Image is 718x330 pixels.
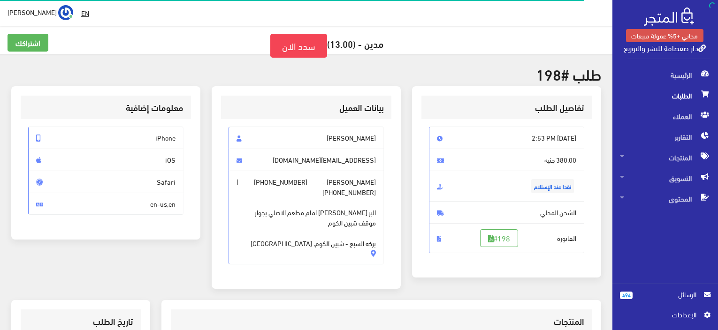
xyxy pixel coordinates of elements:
span: Safari [28,171,183,193]
span: اﻹعدادات [627,309,696,320]
h3: معلومات إضافية [28,103,183,112]
a: EN [77,5,93,22]
span: نقدا عند الإستلام [531,179,574,193]
span: [EMAIL_ADDRESS][DOMAIN_NAME] [229,149,384,171]
h3: تاريخ الطلب [28,317,133,326]
span: الطلبات [620,85,710,106]
span: التسويق [620,168,710,188]
span: [PHONE_NUMBER] [322,187,376,197]
a: اشتراكك [8,34,48,52]
h3: تفاصيل الطلب [429,103,584,112]
span: 494 [620,292,633,299]
span: en-us,en [28,193,183,215]
a: دار صفصافة للنشر والتوزيع [624,41,706,54]
a: #198 [480,229,518,247]
u: EN [81,7,89,19]
span: iPhone [28,127,183,149]
a: 494 الرسائل [620,289,710,309]
a: سدد الان [270,34,327,58]
img: ... [58,5,73,20]
span: الفاتورة [429,223,584,253]
span: 380.00 جنيه [429,149,584,171]
span: [PERSON_NAME] [8,6,57,18]
a: المحتوى [612,188,718,209]
span: المحتوى [620,188,710,209]
img: . [644,7,694,26]
span: الشحن المحلي [429,201,584,224]
h5: مدين - (13.00) [8,34,605,58]
span: [DATE] 2:53 PM [429,127,584,149]
h2: طلب #198 [11,66,601,82]
a: ... [PERSON_NAME] [8,5,73,20]
span: [PERSON_NAME] - | [229,171,384,264]
a: مجاني +5% عمولة مبيعات [626,29,703,42]
a: العملاء [612,106,718,127]
span: [PHONE_NUMBER] [254,177,307,187]
h3: المنتجات [178,317,584,326]
span: الرسائل [640,289,696,300]
span: [PERSON_NAME] [229,127,384,149]
span: iOS [28,149,183,171]
span: البر [PERSON_NAME] امام مطعم الاصلي بجوار موقف شبين الكوم بركه السبع - شبين الكوم, [GEOGRAPHIC_DATA] [237,197,376,248]
a: الرئيسية [612,65,718,85]
a: الطلبات [612,85,718,106]
span: العملاء [620,106,710,127]
span: التقارير [620,127,710,147]
span: الرئيسية [620,65,710,85]
h3: بيانات العميل [229,103,384,112]
a: المنتجات [612,147,718,168]
span: المنتجات [620,147,710,168]
a: التقارير [612,127,718,147]
a: اﻹعدادات [620,309,710,324]
iframe: Drift Widget Chat Controller [11,266,47,301]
